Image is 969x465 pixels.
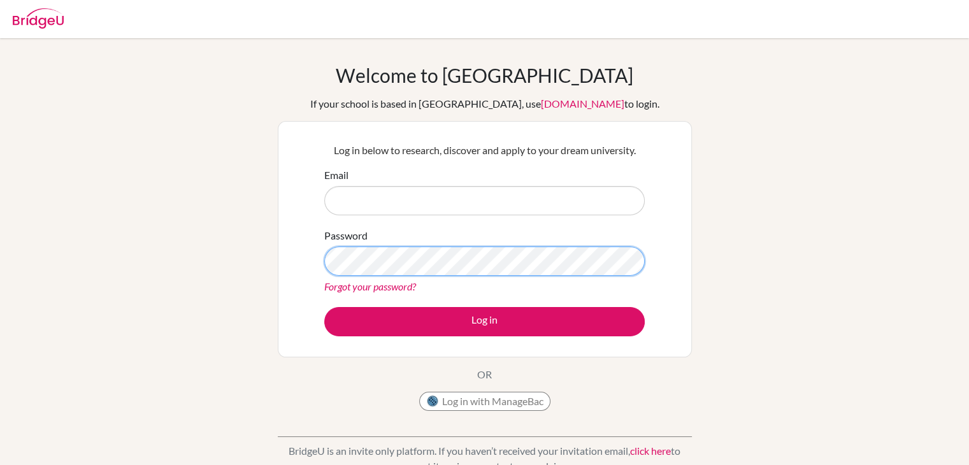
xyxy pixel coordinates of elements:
label: Email [324,168,348,183]
p: OR [477,367,492,382]
div: If your school is based in [GEOGRAPHIC_DATA], use to login. [310,96,659,111]
a: Forgot your password? [324,280,416,292]
a: [DOMAIN_NAME] [541,97,624,110]
button: Log in with ManageBac [419,392,550,411]
a: click here [630,445,671,457]
img: Bridge-U [13,8,64,29]
label: Password [324,228,368,243]
p: Log in below to research, discover and apply to your dream university. [324,143,645,158]
button: Log in [324,307,645,336]
h1: Welcome to [GEOGRAPHIC_DATA] [336,64,633,87]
